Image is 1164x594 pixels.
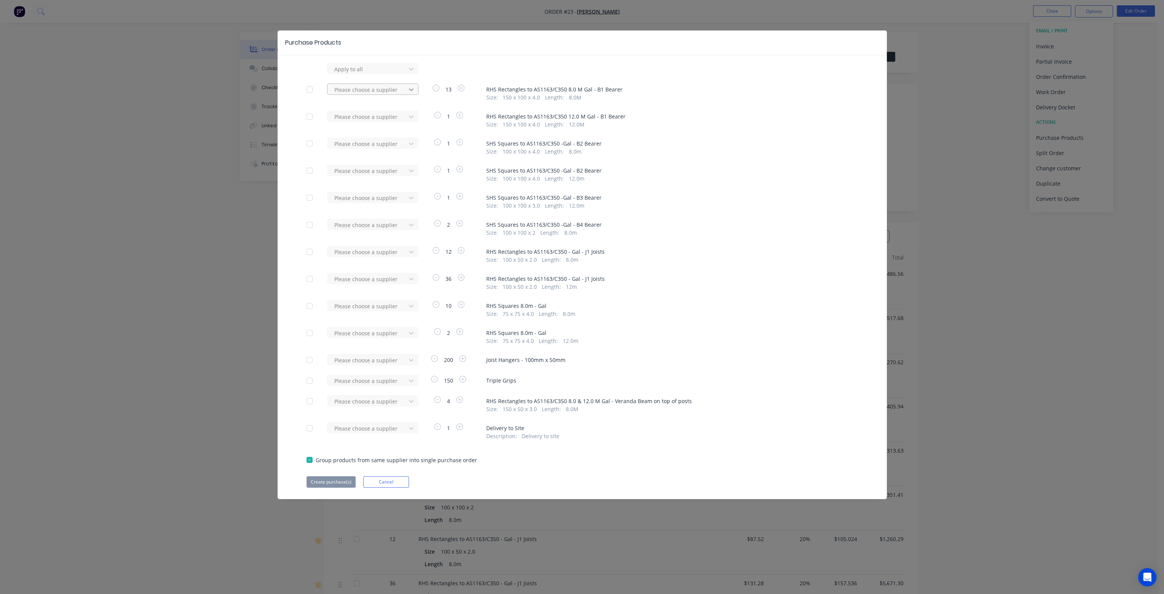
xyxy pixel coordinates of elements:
[569,175,584,183] span: 12.0m
[442,167,455,175] span: 1
[486,356,858,364] span: Joist Hangers - 100mm x 50mm
[566,256,578,264] span: 8.0m
[539,337,558,345] span: Length :
[486,85,858,93] span: RHS Rectangles to AS1163/C350 8.0 M Gal - B1 Bearer
[545,202,564,210] span: Length :
[486,139,858,147] span: SHS Squares to AS1163/C350 -Gal - B2 Bearer
[503,256,537,264] span: 100 x 50 x 2.0
[486,248,858,256] span: RHS Rectangles to AS1163/C350 - Gal - J1 Joists
[442,397,455,405] span: 4
[486,405,498,413] span: Size :
[441,85,456,93] span: 13
[486,167,858,175] span: SHS Squares to AS1163/C350 -Gal - B2 Bearer
[486,302,858,310] span: RHS Squares 8.0m - Gal
[545,175,564,183] span: Length :
[316,456,477,464] span: Group products from same supplier into single purchase order
[566,405,578,413] span: 8.0M
[307,476,356,488] button: Create purchase(s)
[486,310,498,318] span: Size :
[545,93,564,101] span: Length :
[503,310,534,318] span: 75 x 75 x 4.0
[486,329,858,337] span: RHS Squares 8.0m - Gal
[441,275,456,283] span: 36
[503,175,540,183] span: 100 x 100 x 4.0
[486,376,858,384] span: Triple Grips
[542,283,561,291] span: Length :
[503,120,540,128] span: 150 x 100 x 4.0
[285,38,341,47] div: Purchase Products
[486,256,498,264] span: Size :
[442,424,455,432] span: 1
[442,112,455,120] span: 1
[564,229,577,237] span: 8.0m
[569,93,581,101] span: 8.0M
[486,229,498,237] span: Size :
[503,283,537,291] span: 100 x 50 x 2.0
[503,337,534,345] span: 75 x 75 x 4.0
[486,175,498,183] span: Size :
[439,376,458,384] span: 150
[569,202,584,210] span: 12.0m
[486,424,858,432] span: Delivery to Site
[486,432,517,440] span: Description :
[566,283,577,291] span: 12m
[486,337,498,345] span: Size :
[486,202,498,210] span: Size :
[486,112,858,120] span: RHS Rectangles to AS1163/C350 12.0 M Gal - B1 Bearer
[442,139,455,147] span: 1
[569,120,584,128] span: 12.0M
[486,221,858,229] span: SHS Squares to AS1163/C350 -Gal - B4 Bearer
[486,147,498,155] span: Size :
[503,405,537,413] span: 150 x 50 x 3.0
[539,310,558,318] span: Length :
[503,202,540,210] span: 100 x 100 x 3.0
[441,248,456,256] span: 12
[486,397,858,405] span: RHS Rectangles to AS1163/C350 8.0 & 12.0 M Gal - Veranda Beam on top of posts
[486,120,498,128] span: Size :
[542,256,561,264] span: Length :
[486,93,498,101] span: Size :
[540,229,559,237] span: Length :
[441,302,456,310] span: 10
[1138,568,1156,586] div: Open Intercom Messenger
[503,93,540,101] span: 150 x 100 x 4.0
[442,329,455,337] span: 2
[442,221,455,229] span: 2
[563,310,575,318] span: 8.0m
[486,194,858,202] span: SHS Squares to AS1163/C350 -Gal - B3 Bearer
[503,147,540,155] span: 100 x 100 x 4.0
[442,194,455,202] span: 1
[563,337,578,345] span: 12.0m
[522,432,559,440] span: Delivery to site
[486,283,498,291] span: Size :
[569,147,581,155] span: 8.0m
[542,405,561,413] span: Length :
[503,229,535,237] span: 100 x 100 x 2
[545,120,564,128] span: Length :
[439,356,458,364] span: 200
[545,147,564,155] span: Length :
[363,476,409,488] button: Cancel
[486,275,858,283] span: RHS Rectangles to AS1163/C350 - Gal - J1 Joists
